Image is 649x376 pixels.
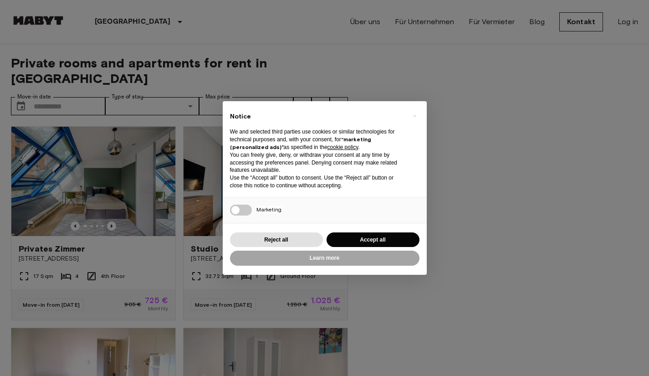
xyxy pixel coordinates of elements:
strong: “marketing (personalized ads)” [230,136,371,150]
p: Use the “Accept all” button to consent. Use the “Reject all” button or close this notice to conti... [230,174,405,190]
button: Reject all [230,232,323,247]
span: × [413,110,416,121]
p: You can freely give, deny, or withdraw your consent at any time by accessing the preferences pane... [230,151,405,174]
h2: Notice [230,112,405,121]
span: Marketing [256,206,281,213]
button: Learn more [230,251,419,266]
p: We and selected third parties use cookies or similar technologies for technical purposes and, wit... [230,128,405,151]
a: cookie policy [327,144,358,150]
button: Close this notice [408,108,422,123]
button: Accept all [327,232,419,247]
